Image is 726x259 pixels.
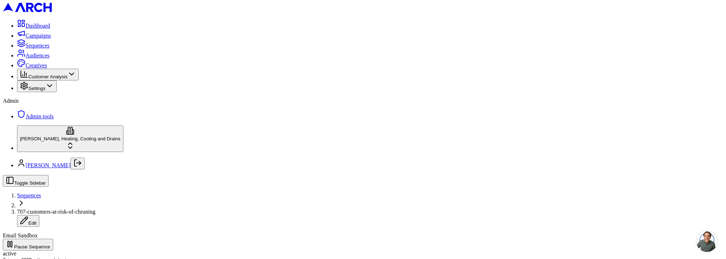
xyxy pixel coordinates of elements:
span: 707-customers-at-risk-of-chruning [17,209,95,215]
span: Creatives [26,62,47,68]
span: Edit [28,220,37,226]
span: Dashboard [26,23,50,29]
a: Audiences [17,52,50,58]
div: active [3,250,723,257]
span: [PERSON_NAME], Heating, Cooling and Drains [20,136,121,141]
button: Customer Analysis [17,69,79,80]
nav: breadcrumb [3,192,723,227]
button: Settings [17,80,57,92]
a: Open chat [696,231,717,252]
button: Edit [17,215,39,227]
a: Creatives [17,62,47,68]
span: Audiences [26,52,50,58]
button: Toggle Sidebar [3,175,49,187]
button: Log out [71,158,85,169]
a: Dashboard [17,23,50,29]
a: Admin tools [17,113,54,119]
button: [PERSON_NAME], Heating, Cooling and Drains [17,125,123,152]
a: [PERSON_NAME] [26,162,71,168]
div: Admin [3,98,723,104]
span: Settings [28,86,45,91]
a: Sequences [17,43,50,49]
div: Email Sandbox [3,232,723,239]
button: Pause Sequence [3,239,53,250]
span: Toggle Sidebar [14,180,46,186]
a: Sequences [17,192,41,198]
a: Campaigns [17,33,51,39]
span: Sequences [26,43,50,49]
span: Customer Analysis [28,74,67,79]
span: Campaigns [26,33,51,39]
span: Admin tools [26,113,54,119]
